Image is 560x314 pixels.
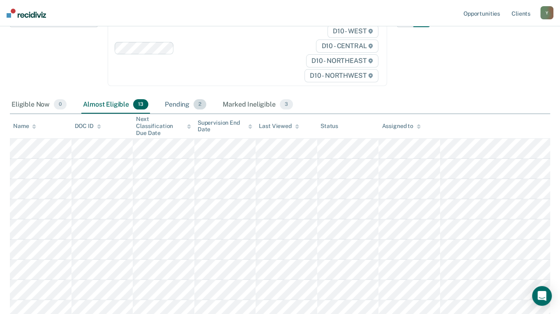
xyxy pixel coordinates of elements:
span: D10 - NORTHEAST [306,54,378,67]
div: Last Viewed [259,123,299,130]
div: Supervision End Date [198,119,253,133]
div: Open Intercom Messenger [532,286,552,306]
img: Recidiviz [7,9,46,18]
div: Status [320,123,338,130]
div: Assigned to [382,123,420,130]
div: Next Classification Due Date [136,116,191,136]
div: Marked Ineligible3 [221,96,295,114]
span: D10 - CENTRAL [316,40,378,53]
button: Y [540,6,553,19]
div: Pending2 [163,96,208,114]
div: Eligible Now0 [10,96,68,114]
div: DOC ID [75,123,101,130]
div: Name [13,123,36,130]
span: 0 [54,99,67,110]
span: D10 - WEST [327,25,378,38]
span: 13 [133,99,148,110]
span: 3 [280,99,293,110]
span: D10 - NORTHWEST [304,69,378,82]
span: 2 [194,99,206,110]
div: Almost Eligible13 [81,96,150,114]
